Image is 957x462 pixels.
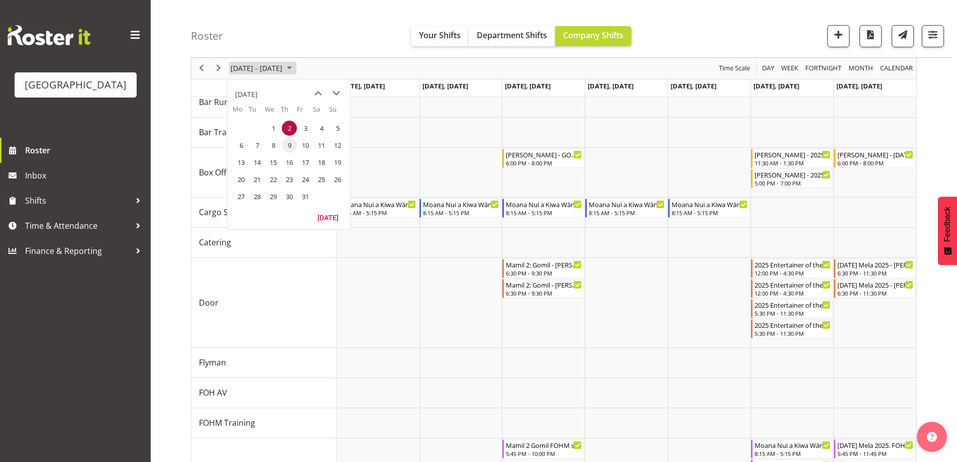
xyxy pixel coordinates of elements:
[927,432,937,442] img: help-xxl-2.png
[419,199,501,218] div: Cargo Shed Venue Rep"s event - Moana Nui a Kiwa Wānanga Cargo Shed - Robin Hendriks Begin From Tu...
[330,172,345,187] span: Sunday, October 26, 2025
[25,193,131,208] span: Shifts
[879,62,914,75] span: calendar
[233,105,249,120] th: Mo
[671,81,716,90] span: [DATE], [DATE]
[419,30,461,41] span: Your Shifts
[755,179,830,187] div: 5:00 PM - 7:00 PM
[309,84,327,103] button: previous month
[191,408,337,438] td: FOHM Training resource
[506,269,582,277] div: 6:30 PM - 9:30 PM
[423,209,499,217] div: 8:15 AM - 5:15 PM
[199,417,255,429] span: FOHM Training
[837,259,913,269] div: [DATE] Mela 2025 - [PERSON_NAME]
[751,279,833,298] div: Door"s event - 2025 Entertainer of the Year - MATINEE - Dominique Vogler Begin From Saturday, Oct...
[341,209,416,217] div: 8:15 AM - 5:15 PM
[266,121,281,136] span: Wednesday, October 1, 2025
[298,172,313,187] span: Friday, October 24, 2025
[330,138,345,153] span: Sunday, October 12, 2025
[755,329,830,337] div: 5:30 PM - 11:30 PM
[506,440,582,450] div: Mamil 2 Gomil FOHM shift - [PERSON_NAME]
[266,155,281,170] span: Wednesday, October 15, 2025
[191,228,337,258] td: Catering resource
[751,169,833,188] div: Box Office"s event - Michelle - 2025 Entertainer of the Year - Box Office - EVENING - Michelle Br...
[827,25,849,47] button: Add a new shift
[506,289,582,297] div: 6:30 PM - 9:30 PM
[834,259,916,278] div: Door"s event - Diwali Mela 2025 - Max Allan Begin From Sunday, October 5, 2025 at 6:30:00 PM GMT+...
[761,62,775,75] span: Day
[250,189,265,204] span: Tuesday, October 28, 2025
[834,149,916,168] div: Box Office"s event - Bobby-Lea - Diwali Mela 2025 BOX OFFICE - Bobby-Lea Awhina Cassidy Begin Fro...
[755,149,830,159] div: [PERSON_NAME] - 2025 Entertainer of the Year - Box Office - MATINEE - [PERSON_NAME]
[250,172,265,187] span: Tuesday, October 21, 2025
[314,172,329,187] span: Saturday, October 25, 2025
[327,84,345,103] button: next month
[234,138,249,153] span: Monday, October 6, 2025
[589,199,665,209] div: Moana Nui a Kiwa Wānanga Cargo Shed - [PERSON_NAME]
[879,62,915,75] button: Month
[411,26,469,46] button: Your Shifts
[751,259,833,278] div: Door"s event - 2025 Entertainer of the Year - MATINEE - Tommy Shorter Begin From Saturday, Octobe...
[191,118,337,148] td: Bar Training resource
[755,309,830,317] div: 5:30 PM - 11:30 PM
[298,138,313,153] span: Friday, October 10, 2025
[339,81,385,90] span: [DATE], [DATE]
[860,25,882,47] button: Download a PDF of the roster according to the set date range.
[754,81,799,90] span: [DATE], [DATE]
[506,159,582,167] div: 6:00 PM - 8:00 PM
[502,259,584,278] div: Door"s event - Mamil 2: Gomil - Fiona Macnab Begin From Wednesday, October 1, 2025 at 6:30:00 PM ...
[837,280,913,290] div: [DATE] Mela 2025 - [PERSON_NAME]
[761,62,776,75] button: Timeline Day
[506,209,582,217] div: 8:15 AM - 5:15 PM
[804,62,842,75] span: Fortnight
[210,58,227,79] div: next period
[938,197,957,265] button: Feedback - Show survey
[234,189,249,204] span: Monday, October 27, 2025
[235,84,258,105] div: title
[250,138,265,153] span: Tuesday, October 7, 2025
[502,279,584,298] div: Door"s event - Mamil 2: Gomil - Skye Colonna Begin From Wednesday, October 1, 2025 at 6:30:00 PM ...
[506,280,582,290] div: Mamil 2: Gomil - [PERSON_NAME]
[282,189,297,204] span: Thursday, October 30, 2025
[229,62,296,75] button: September 2025
[212,62,226,75] button: Next
[755,289,830,297] div: 12:00 PM - 4:30 PM
[281,120,297,137] td: Thursday, October 2, 2025
[506,149,582,159] div: [PERSON_NAME] - GOMIL - Grumpy Old Men in Lyrca - Box Office - [PERSON_NAME] Awhina [PERSON_NAME]
[25,168,146,183] span: Inbox
[282,172,297,187] span: Thursday, October 23, 2025
[506,199,582,209] div: Moana Nui a Kiwa Wānanga Cargo Shed - [PERSON_NAME]
[265,105,281,120] th: We
[282,121,297,136] span: Thursday, October 2, 2025
[477,30,547,41] span: Department Shifts
[672,209,748,217] div: 8:15 AM - 5:15 PM
[755,269,830,277] div: 12:00 PM - 4:30 PM
[755,159,830,167] div: 11:30 AM - 1:30 PM
[25,218,131,233] span: Time & Attendance
[755,449,830,457] div: 8:15 AM - 5:15 PM
[506,259,582,269] div: Mamil 2: Gomil - [PERSON_NAME]
[193,58,210,79] div: previous period
[751,299,833,318] div: Door"s event - 2025 Entertainer of the Year - EVENING - Jacinta Derriman Begin From Saturday, Oct...
[230,62,283,75] span: [DATE] - [DATE]
[329,105,345,120] th: Su
[314,138,329,153] span: Saturday, October 11, 2025
[191,148,337,198] td: Box Office resource
[588,81,633,90] span: [DATE], [DATE]
[585,199,667,218] div: Cargo Shed Venue Rep"s event - Moana Nui a Kiwa Wānanga Cargo Shed - Robin Hendriks Begin From Th...
[847,62,875,75] button: Timeline Month
[330,155,345,170] span: Sunday, October 19, 2025
[780,62,799,75] span: Week
[281,105,297,120] th: Th
[668,199,750,218] div: Cargo Shed Venue Rep"s event - Moana Nui a Kiwa Wānanga Cargo Shed - Robin Hendriks Begin From Fr...
[298,121,313,136] span: Friday, October 3, 2025
[423,199,499,209] div: Moana Nui a Kiwa Wānanga Cargo Shed - [PERSON_NAME]
[837,149,913,159] div: [PERSON_NAME] - [DATE] Mela 2025 BOX OFFICE - [PERSON_NAME] Awhina [PERSON_NAME]
[837,289,913,297] div: 6:30 PM - 11:30 PM
[589,209,665,217] div: 8:15 AM - 5:15 PM
[502,439,584,458] div: Front of House Manager"s event - Mamil 2 Gomil FOHM shift - Aaron Smart Begin From Wednesday, Oct...
[834,439,916,458] div: Front of House Manager"s event - Diwali Mela 2025. FOHM Shift - Aaron Smart Begin From Sunday, Oc...
[751,149,833,168] div: Box Office"s event - Valerie - 2025 Entertainer of the Year - Box Office - MATINEE - Valerie Dona...
[422,81,468,90] span: [DATE], [DATE]
[191,30,223,42] h4: Roster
